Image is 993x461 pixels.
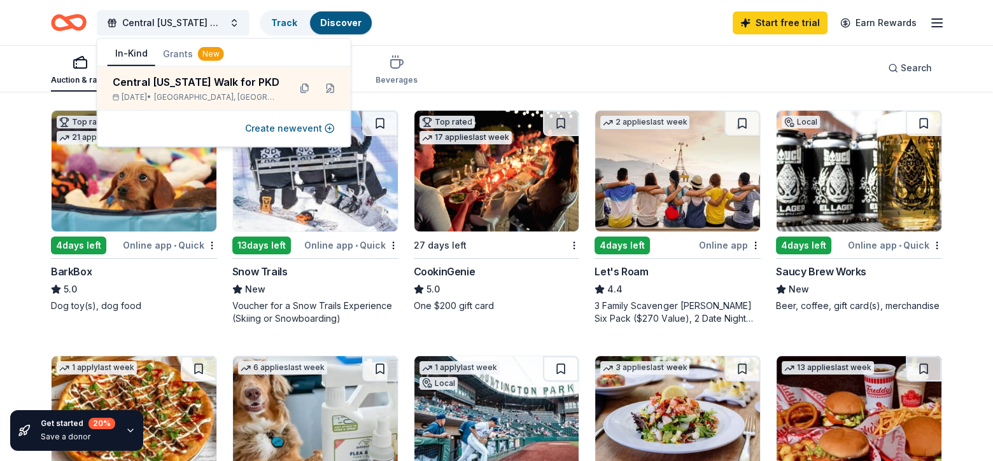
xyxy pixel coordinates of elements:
button: Search [878,55,942,81]
div: Voucher for a Snow Trails Experience (Skiing or Snowboarding) [232,299,398,325]
div: 3 applies last week [600,361,689,375]
span: Search [901,60,932,76]
div: 13 applies last week [782,361,874,375]
img: Image for Let's Roam [595,111,760,231]
a: Image for BarkBoxTop rated21 applieslast week4days leftOnline app•QuickBarkBox5.0Dog toy(s), dog ... [51,110,217,312]
div: Online app Quick [123,237,217,253]
div: Top rated [419,116,475,128]
button: Beverages [376,50,418,92]
div: 1 apply last week [419,361,500,375]
button: Auction & raffle [51,50,109,92]
div: Online app Quick [304,237,398,253]
div: BarkBox [51,264,92,279]
a: Track [271,17,297,28]
span: 4.4 [607,282,623,297]
img: Image for CookinGenie [414,111,579,231]
img: Image for BarkBox [52,111,216,231]
div: Central [US_STATE] Walk for PKD [113,74,279,90]
a: Home [51,8,87,38]
div: 13 days left [232,237,291,254]
div: Let's Roam [595,264,648,279]
div: Local [782,116,820,128]
div: One $200 gift card [414,299,580,312]
div: Beer, coffee, gift card(s), merchandise [776,299,942,312]
button: In-Kind [108,42,155,66]
div: 27 days left [414,238,467,253]
div: Online app Quick [848,237,942,253]
div: 2 applies last week [600,116,689,129]
a: Image for CookinGenieTop rated17 applieslast week27 days leftCookinGenie5.0One $200 gift card [414,110,580,312]
div: 21 applies last week [57,131,149,144]
a: Image for Snow TrailsLocal13days leftOnline app•QuickSnow TrailsNewVoucher for a Snow Trails Expe... [232,110,398,325]
a: Image for Let's Roam2 applieslast week4days leftOnline appLet's Roam4.43 Family Scavenger [PERSON... [595,110,761,325]
span: New [789,282,809,297]
div: Save a donor [41,432,115,442]
div: Auction & raffle [51,75,109,85]
span: • [899,240,901,251]
img: Image for Snow Trails [233,111,398,231]
div: 4 days left [776,237,831,254]
div: 20 % [88,418,115,429]
span: 5.0 [426,282,440,297]
div: 6 applies last week [238,361,327,375]
span: Central [US_STATE] Walk for PKD [122,15,224,31]
div: 1 apply last week [57,361,137,375]
div: Get started [41,418,115,429]
a: Discover [320,17,362,28]
div: Top rated [57,116,112,128]
div: Dog toy(s), dog food [51,299,217,312]
button: TrackDiscover [260,10,373,36]
div: 4 days left [595,237,650,254]
span: • [174,240,176,251]
a: Start free trial [733,11,827,34]
span: [GEOGRAPHIC_DATA], [GEOGRAPHIC_DATA] [154,92,279,102]
a: Image for Saucy Brew WorksLocal4days leftOnline app•QuickSaucy Brew WorksNewBeer, coffee, gift ca... [776,110,942,312]
div: Local [419,377,458,390]
div: Saucy Brew Works [776,264,866,279]
div: New [198,47,224,61]
a: Earn Rewards [833,11,924,34]
div: Snow Trails [232,264,288,279]
button: Central [US_STATE] Walk for PKD [97,10,250,36]
div: [DATE] • [113,92,279,102]
div: 17 applies last week [419,131,512,144]
div: 3 Family Scavenger [PERSON_NAME] Six Pack ($270 Value), 2 Date Night Scavenger [PERSON_NAME] Two ... [595,299,761,325]
button: Create newevent [245,121,335,136]
span: 5.0 [64,282,77,297]
button: Grants [155,43,232,65]
div: 4 days left [51,237,106,254]
div: CookinGenie [414,264,475,279]
span: New [245,282,265,297]
span: • [355,240,358,251]
img: Image for Saucy Brew Works [777,111,941,231]
div: Online app [699,237,761,253]
div: Beverages [376,75,418,85]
